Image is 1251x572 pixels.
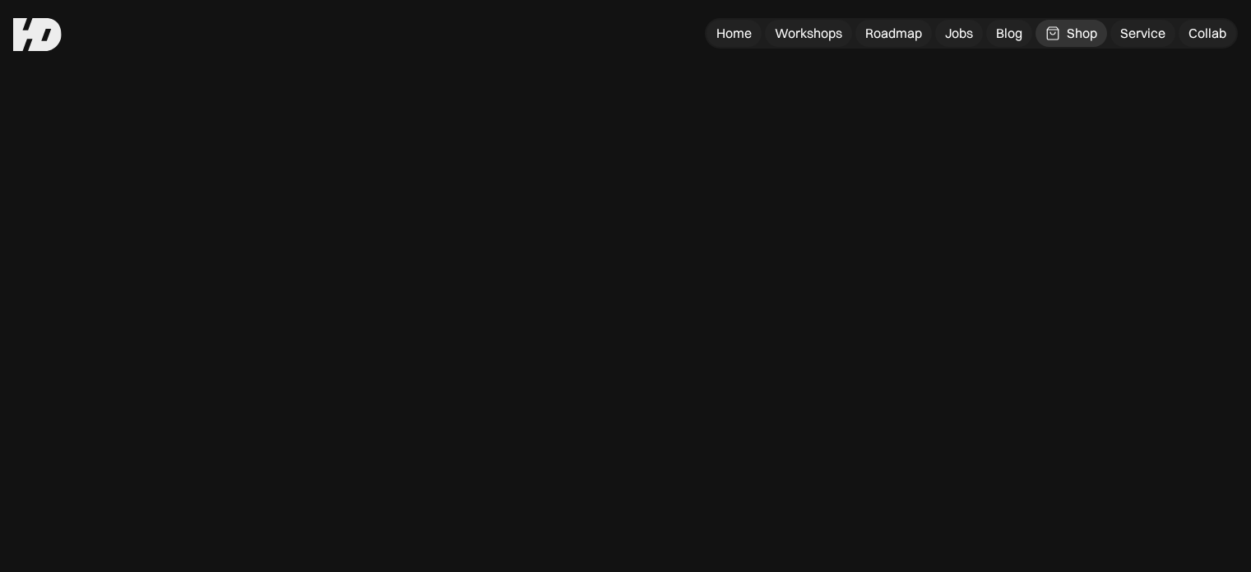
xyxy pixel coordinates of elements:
a: Blog [986,20,1032,47]
div: Workshops [775,25,842,42]
div: Shop [1067,25,1097,42]
a: Jobs [935,20,983,47]
div: Roadmap [865,25,922,42]
a: Shop [1036,20,1107,47]
div: Jobs [945,25,973,42]
div: Blog [996,25,1022,42]
a: Service [1110,20,1175,47]
a: Workshops [765,20,852,47]
a: Roadmap [855,20,932,47]
a: Collab [1179,20,1236,47]
div: Home [716,25,752,42]
div: Collab [1188,25,1226,42]
div: Service [1120,25,1165,42]
a: Home [707,20,762,47]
